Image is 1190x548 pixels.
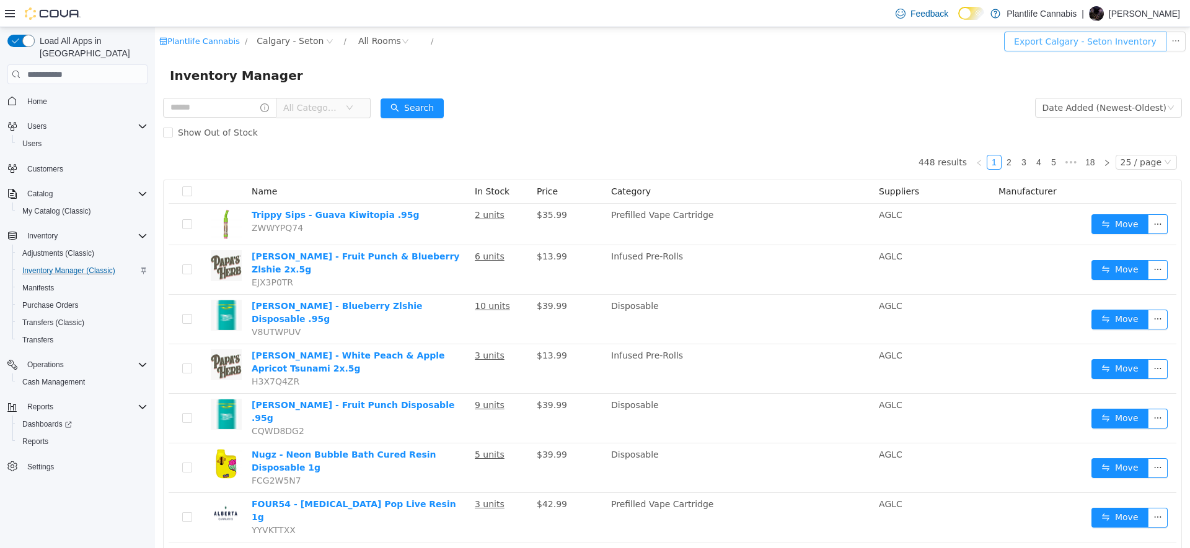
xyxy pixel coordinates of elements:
[724,422,747,432] span: AGLC
[22,162,68,176] a: Customers
[382,373,412,383] span: $39.99
[892,128,906,142] a: 5
[12,202,152,220] button: My Catalog (Classic)
[102,7,169,20] span: Calgary - Seton
[17,434,53,449] a: Reports
[320,472,350,482] u: 3 units
[724,274,747,284] span: AGLC
[320,159,355,169] span: In Stock
[97,183,265,193] a: Trippy Sips - Guava Kiwitopia .95g
[832,128,847,142] li: 1
[906,128,926,142] li: Next 5 Pages
[993,187,1013,207] button: icon: ellipsis
[2,398,152,415] button: Reports
[191,77,198,85] i: icon: down
[451,176,719,218] td: Prefilled Vape Cartridge
[97,159,122,169] span: Name
[17,298,148,313] span: Purchase Orders
[927,128,944,142] a: 18
[724,224,747,234] span: AGLC
[105,76,114,85] i: icon: info-circle
[22,318,84,328] span: Transfers (Classic)
[17,281,148,295] span: Manifests
[1011,4,1031,24] button: icon: ellipsis
[832,128,846,142] a: 1
[22,139,42,149] span: Users
[22,119,51,134] button: Users
[17,375,148,389] span: Cash Management
[17,263,148,278] span: Inventory Manager (Classic)
[97,498,141,508] span: YYVKTTXX
[22,459,59,474] a: Settings
[17,204,96,219] a: My Catalog (Classic)
[27,189,53,199] span: Catalog
[7,87,148,508] nav: Complex example
[56,372,87,402] img: Papa's Herb - Fruit Punch Disposable .95g hero shot
[1012,77,1020,85] i: icon: down
[966,128,1007,142] div: 25 / page
[451,466,719,515] td: Prefilled Vape Cartridge
[27,231,58,241] span: Inventory
[993,481,1013,500] button: icon: ellipsis
[320,183,350,193] u: 2 units
[97,323,290,346] a: [PERSON_NAME] - White Peach & Apple Apricot Tsunami 2x.5g
[817,128,832,142] li: Previous Page
[382,183,412,193] span: $35.99
[12,262,152,279] button: Inventory Manager (Classic)
[1007,6,1077,21] p: Plantlife Cannabis
[891,1,953,26] a: Feedback
[17,315,148,330] span: Transfers (Classic)
[724,159,764,169] span: Suppliers
[97,224,304,247] a: [PERSON_NAME] - Fruit Punch & Blueberry Zlshie 2x.5g
[847,128,861,142] a: 2
[910,7,948,20] span: Feedback
[27,402,53,412] span: Reports
[891,128,906,142] li: 5
[451,416,719,466] td: Disposable
[27,97,47,107] span: Home
[937,332,994,352] button: icon: swapMove
[937,187,994,207] button: icon: swapMove
[4,10,12,18] i: icon: shop
[22,94,52,109] a: Home
[22,186,58,201] button: Catalog
[22,399,58,414] button: Reports
[948,132,956,139] i: icon: right
[945,128,959,142] li: Next Page
[451,218,719,267] td: Infused Pre-Rolls
[958,7,984,20] input: Dark Mode
[451,267,719,317] td: Disposable
[12,415,152,433] a: Dashboards
[17,315,89,330] a: Transfers (Classic)
[724,323,747,333] span: AGLC
[97,373,299,396] a: [PERSON_NAME] - Fruit Punch Disposable .95g
[1109,6,1180,21] p: [PERSON_NAME]
[821,132,828,139] i: icon: left
[128,74,185,87] span: All Categories
[4,9,85,19] a: icon: shopPlantlife Cannabis
[12,433,152,450] button: Reports
[17,333,58,347] a: Transfers
[12,245,152,262] button: Adjustments (Classic)
[451,367,719,416] td: Disposable
[12,279,152,297] button: Manifests
[12,135,152,152] button: Users
[2,227,152,245] button: Inventory
[12,314,152,331] button: Transfers (Classic)
[22,335,53,345] span: Transfers
[97,399,149,409] span: CQWD8DG2
[382,224,412,234] span: $13.99
[993,431,1013,451] button: icon: ellipsis
[90,9,92,19] span: /
[17,333,148,347] span: Transfers
[937,431,994,451] button: icon: swapMove
[2,185,152,202] button: Catalog
[22,357,69,372] button: Operations
[382,323,412,333] span: $13.99
[35,35,148,59] span: Load All Apps in [GEOGRAPHIC_DATA]
[2,118,152,135] button: Users
[27,462,54,472] span: Settings
[188,9,191,19] span: /
[724,472,747,482] span: AGLC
